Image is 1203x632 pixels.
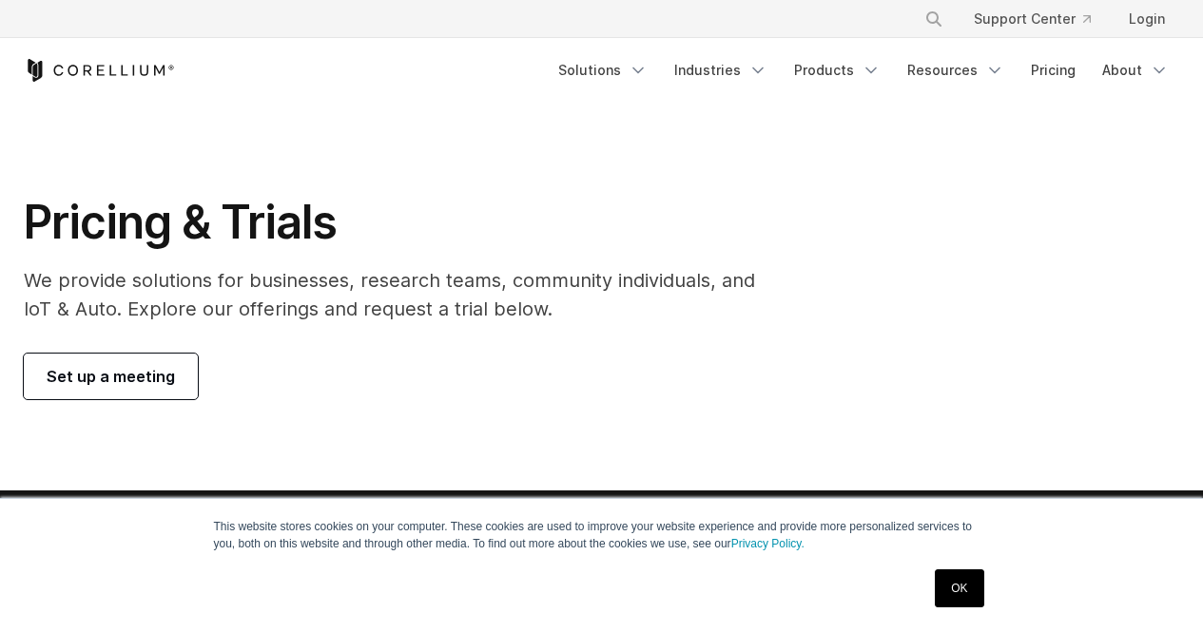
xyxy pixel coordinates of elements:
a: Resources [896,53,1016,87]
a: Privacy Policy. [731,537,805,550]
a: Pricing [1019,53,1087,87]
a: Products [783,53,892,87]
a: Set up a meeting [24,354,198,399]
a: Corellium Home [24,59,175,82]
button: Search [917,2,951,36]
a: Solutions [547,53,659,87]
a: OK [935,569,983,607]
a: About [1091,53,1180,87]
a: Industries [663,53,779,87]
div: Navigation Menu [547,53,1180,87]
p: This website stores cookies on your computer. These cookies are used to improve your website expe... [214,518,990,552]
a: Login [1114,2,1180,36]
h1: Pricing & Trials [24,194,782,251]
span: Set up a meeting [47,365,175,388]
p: We provide solutions for businesses, research teams, community individuals, and IoT & Auto. Explo... [24,266,782,323]
a: Support Center [959,2,1106,36]
div: Navigation Menu [902,2,1180,36]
